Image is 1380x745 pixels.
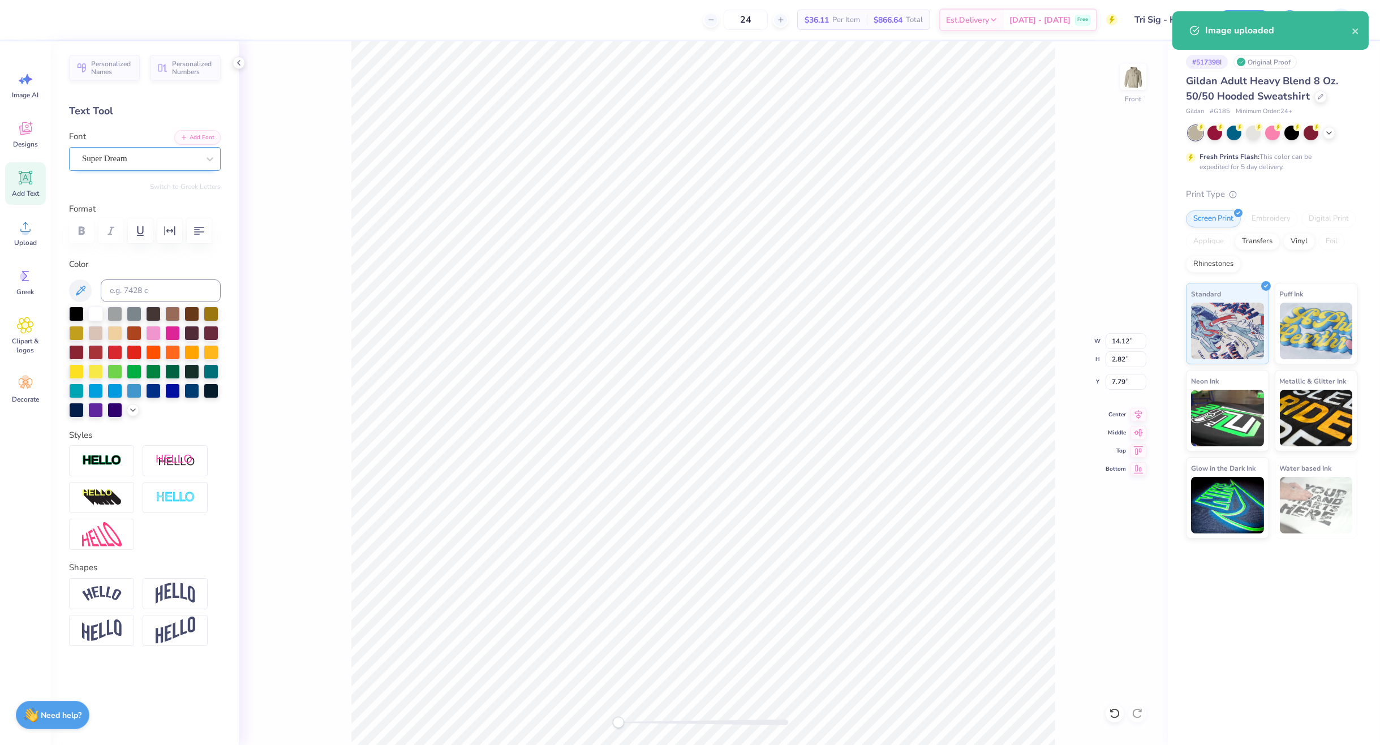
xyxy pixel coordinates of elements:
[1191,303,1264,359] img: Standard
[1125,94,1142,104] div: Front
[946,14,989,26] span: Est. Delivery
[82,454,122,467] img: Stroke
[156,617,195,644] img: Rise
[1186,233,1231,250] div: Applique
[1186,74,1338,103] span: Gildan Adult Heavy Blend 8 Oz. 50/50 Hooded Sweatshirt
[1106,428,1126,437] span: Middle
[1280,375,1347,387] span: Metallic & Glitter Ink
[805,14,829,26] span: $36.11
[150,55,221,81] button: Personalized Numbers
[17,287,35,296] span: Greek
[1186,55,1228,69] div: # 517398I
[82,489,122,507] img: 3D Illusion
[82,586,122,601] img: Arc
[1200,152,1259,161] strong: Fresh Prints Flash:
[156,491,195,504] img: Negative Space
[69,104,221,119] div: Text Tool
[172,60,214,76] span: Personalized Numbers
[1283,233,1315,250] div: Vinyl
[156,583,195,604] img: Arch
[69,203,221,216] label: Format
[101,279,221,302] input: e.g. 7428 c
[41,710,82,721] strong: Need help?
[1009,14,1071,26] span: [DATE] - [DATE]
[12,189,39,198] span: Add Text
[150,182,221,191] button: Switch to Greek Letters
[1280,462,1332,474] span: Water based Ink
[1205,24,1352,37] div: Image uploaded
[69,561,97,574] label: Shapes
[1280,288,1304,300] span: Puff Ink
[1191,462,1256,474] span: Glow in the Dark Ink
[69,429,92,442] label: Styles
[1126,8,1209,31] input: Untitled Design
[613,717,624,728] div: Accessibility label
[1280,477,1353,533] img: Water based Ink
[1318,233,1345,250] div: Foil
[1280,390,1353,446] img: Metallic & Glitter Ink
[906,14,923,26] span: Total
[82,619,122,641] img: Flag
[1233,55,1297,69] div: Original Proof
[1352,24,1360,37] button: close
[1106,410,1126,419] span: Center
[1191,375,1219,387] span: Neon Ink
[1106,446,1126,455] span: Top
[1244,210,1298,227] div: Embroidery
[1186,210,1241,227] div: Screen Print
[14,238,37,247] span: Upload
[1122,66,1145,88] img: Front
[1314,8,1357,31] a: ZJ
[91,60,133,76] span: Personalized Names
[7,337,44,355] span: Clipart & logos
[1301,210,1356,227] div: Digital Print
[69,55,140,81] button: Personalized Names
[1210,107,1230,117] span: # G185
[1186,188,1357,201] div: Print Type
[832,14,860,26] span: Per Item
[1106,464,1126,473] span: Bottom
[1280,303,1353,359] img: Puff Ink
[1077,16,1088,24] span: Free
[1235,233,1280,250] div: Transfers
[874,14,902,26] span: $866.64
[1191,477,1264,533] img: Glow in the Dark Ink
[69,258,221,271] label: Color
[1191,390,1264,446] img: Neon Ink
[156,454,195,468] img: Shadow
[13,140,38,149] span: Designs
[82,522,122,546] img: Free Distort
[1186,107,1204,117] span: Gildan
[12,395,39,404] span: Decorate
[1200,152,1339,172] div: This color can be expedited for 5 day delivery.
[1330,8,1352,31] img: Zhor Junavee Antocan
[1191,288,1221,300] span: Standard
[1236,107,1292,117] span: Minimum Order: 24 +
[724,10,768,30] input: – –
[12,91,39,100] span: Image AI
[1186,256,1241,273] div: Rhinestones
[69,130,86,143] label: Font
[174,130,221,145] button: Add Font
